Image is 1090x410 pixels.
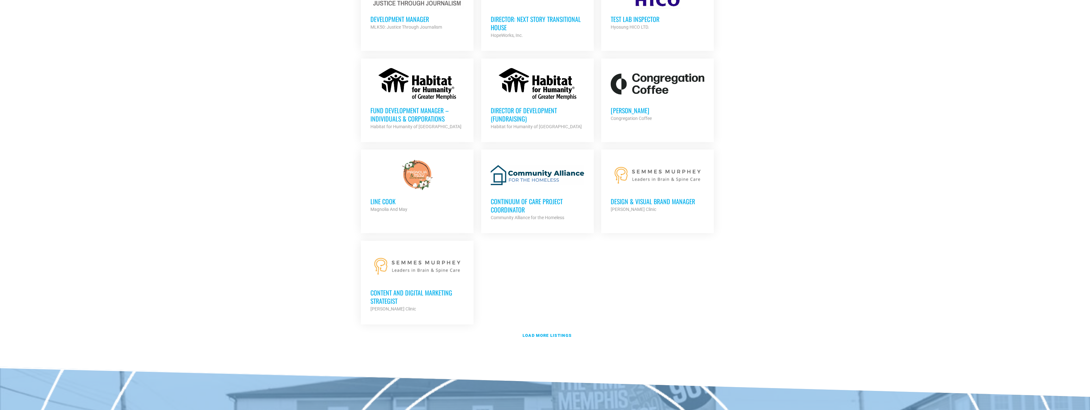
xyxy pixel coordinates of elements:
strong: Community Alliance for the Homeless [491,215,564,220]
strong: Load more listings [523,333,572,338]
strong: Hyosung HICO LTD. [611,24,649,30]
strong: Congregation Coffee [611,116,652,121]
h3: Content and Digital Marketing Strategist [370,288,464,305]
h3: Director of Development (Fundraising) [491,106,584,123]
strong: HopeWorks, Inc. [491,33,523,38]
h3: [PERSON_NAME] [611,106,704,115]
strong: Habitat for Humanity of [GEOGRAPHIC_DATA] [370,124,461,129]
h3: Test Lab Inspector [611,15,704,23]
h3: Director: Next Story Transitional House [491,15,584,31]
strong: Magnolia And May [370,207,407,212]
a: [PERSON_NAME] Congregation Coffee [601,59,714,132]
strong: MLK50: Justice Through Journalism [370,24,442,30]
a: Content and Digital Marketing Strategist [PERSON_NAME] Clinic [361,241,474,322]
a: Design & Visual Brand Manager [PERSON_NAME] Clinic [601,149,714,223]
a: Load more listings [357,328,733,343]
h3: Line cook [370,197,464,205]
strong: [PERSON_NAME] Clinic [611,207,656,212]
a: Fund Development Manager – Individuals & Corporations Habitat for Humanity of [GEOGRAPHIC_DATA] [361,59,474,140]
strong: [PERSON_NAME] Clinic [370,306,416,311]
a: Continuum of Care Project Coordinator Community Alliance for the Homeless [481,149,594,231]
h3: Fund Development Manager – Individuals & Corporations [370,106,464,123]
h3: Continuum of Care Project Coordinator [491,197,584,214]
strong: Habitat for Humanity of [GEOGRAPHIC_DATA] [491,124,582,129]
a: Director of Development (Fundraising) Habitat for Humanity of [GEOGRAPHIC_DATA] [481,59,594,140]
h3: Design & Visual Brand Manager [611,197,704,205]
h3: Development Manager [370,15,464,23]
a: Line cook Magnolia And May [361,149,474,223]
